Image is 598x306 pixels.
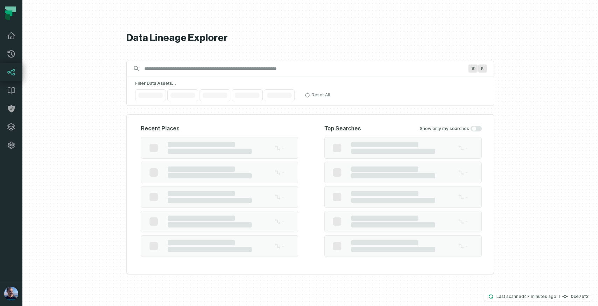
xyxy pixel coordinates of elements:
[496,293,556,300] p: Last scanned
[4,287,18,301] img: avatar of Tal Kurnas
[524,294,556,299] relative-time: Oct 15, 2025, 10:23 AM EDT
[478,64,487,73] span: Press ⌘ + K to focus the search bar
[571,294,589,299] h4: 0ce7bf3
[484,292,593,301] button: Last scanned[DATE] 10:23:35 AM0ce7bf3
[468,64,478,73] span: Press ⌘ + K to focus the search bar
[126,32,494,44] h1: Data Lineage Explorer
